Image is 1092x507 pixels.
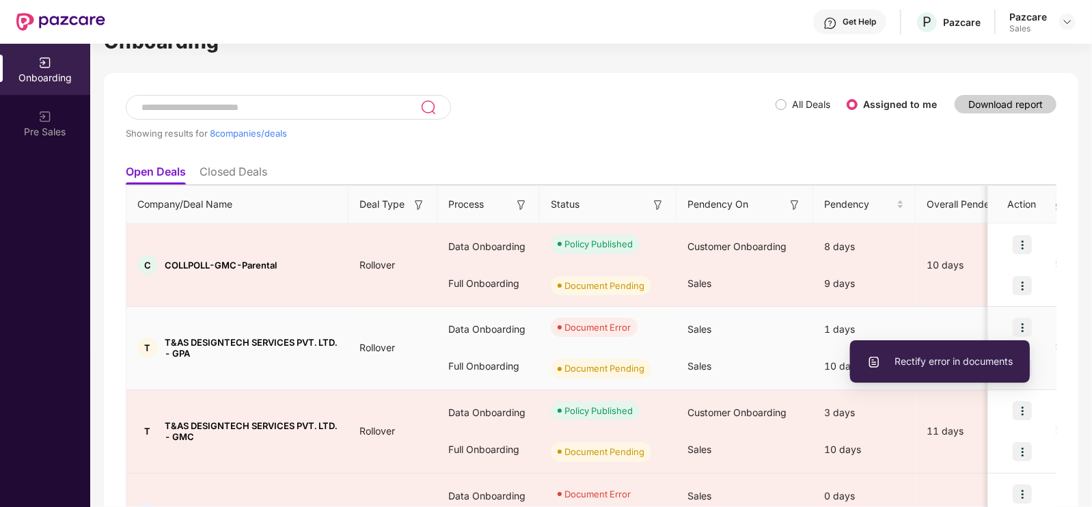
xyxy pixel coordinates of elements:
[564,445,644,458] div: Document Pending
[210,128,287,139] span: 8 companies/deals
[126,128,776,139] div: Showing results for
[687,490,711,502] span: Sales
[943,16,981,29] div: Pazcare
[687,197,748,212] span: Pendency On
[437,311,540,348] div: Data Onboarding
[1062,16,1073,27] img: svg+xml;base64,PHN2ZyBpZD0iRHJvcGRvd24tMzJ4MzIiIHhtbG5zPSJodHRwOi8vd3d3LnczLm9yZy8yMDAwL3N2ZyIgd2...
[564,279,644,292] div: Document Pending
[687,277,711,289] span: Sales
[843,16,876,27] div: Get Help
[813,311,916,348] div: 1 days
[137,338,158,358] div: T
[687,443,711,455] span: Sales
[687,241,787,252] span: Customer Onboarding
[38,110,52,124] img: svg+xml;base64,PHN2ZyB3aWR0aD0iMjAiIGhlaWdodD0iMjAiIHZpZXdCb3g9IjAgMCAyMCAyMCIgZmlsbD0ibm9uZSIgeG...
[515,198,528,212] img: svg+xml;base64,PHN2ZyB3aWR0aD0iMTYiIGhlaWdodD0iMTYiIHZpZXdCb3g9IjAgMCAxNiAxNiIgZmlsbD0ibm9uZSIgeG...
[349,342,406,353] span: Rollover
[126,165,186,184] li: Open Deals
[165,420,338,442] span: T&AS DESIGNTECH SERVICES PVT. LTD. - GMC
[792,98,830,110] label: All Deals
[165,337,338,359] span: T&AS DESIGNTECH SERVICES PVT. LTD. - GPA
[813,265,916,302] div: 9 days
[687,360,711,372] span: Sales
[813,394,916,431] div: 3 days
[823,16,837,30] img: svg+xml;base64,PHN2ZyBpZD0iSGVscC0zMngzMiIgeG1sbnM9Imh0dHA6Ly93d3cudzMub3JnLzIwMDAvc3ZnIiB3aWR0aD...
[916,186,1032,223] th: Overall Pendency
[867,355,881,369] img: svg+xml;base64,PHN2ZyBpZD0iVXBsb2FkX0xvZ3MiIGRhdGEtbmFtZT0iVXBsb2FkIExvZ3MiIHhtbG5zPSJodHRwOi8vd3...
[200,165,267,184] li: Closed Deals
[551,197,579,212] span: Status
[1013,318,1032,337] img: icon
[564,487,631,501] div: Document Error
[813,228,916,265] div: 8 days
[1013,276,1032,295] img: icon
[564,404,633,417] div: Policy Published
[126,186,349,223] th: Company/Deal Name
[813,186,916,223] th: Pendency
[1009,23,1047,34] div: Sales
[437,348,540,385] div: Full Onboarding
[687,323,711,335] span: Sales
[916,258,1032,273] div: 10 days
[1013,235,1032,254] img: icon
[813,348,916,385] div: 10 days
[448,197,484,212] span: Process
[813,431,916,468] div: 10 days
[916,424,1032,439] div: 11 days
[349,259,406,271] span: Rollover
[564,237,633,251] div: Policy Published
[137,421,158,441] div: T
[412,198,426,212] img: svg+xml;base64,PHN2ZyB3aWR0aD0iMTYiIGhlaWdodD0iMTYiIHZpZXdCb3g9IjAgMCAxNiAxNiIgZmlsbD0ibm9uZSIgeG...
[1013,484,1032,504] img: icon
[923,14,931,30] span: P
[1009,10,1047,23] div: Pazcare
[988,186,1056,223] th: Action
[16,13,105,31] img: New Pazcare Logo
[420,99,436,115] img: svg+xml;base64,PHN2ZyB3aWR0aD0iMjQiIGhlaWdodD0iMjUiIHZpZXdCb3g9IjAgMCAyNCAyNSIgZmlsbD0ibm9uZSIgeG...
[437,265,540,302] div: Full Onboarding
[137,255,158,275] div: C
[359,197,405,212] span: Deal Type
[824,197,894,212] span: Pendency
[788,198,802,212] img: svg+xml;base64,PHN2ZyB3aWR0aD0iMTYiIGhlaWdodD0iMTYiIHZpZXdCb3g9IjAgMCAxNiAxNiIgZmlsbD0ibm9uZSIgeG...
[863,98,937,110] label: Assigned to me
[437,228,540,265] div: Data Onboarding
[564,320,631,334] div: Document Error
[437,394,540,431] div: Data Onboarding
[687,407,787,418] span: Customer Onboarding
[38,56,52,70] img: svg+xml;base64,PHN2ZyB3aWR0aD0iMjAiIGhlaWdodD0iMjAiIHZpZXdCb3g9IjAgMCAyMCAyMCIgZmlsbD0ibm9uZSIgeG...
[955,95,1056,113] button: Download report
[1013,401,1032,420] img: icon
[867,354,1013,369] span: Rectify error in documents
[1013,442,1032,461] img: icon
[564,361,644,375] div: Document Pending
[349,425,406,437] span: Rollover
[437,431,540,468] div: Full Onboarding
[651,198,665,212] img: svg+xml;base64,PHN2ZyB3aWR0aD0iMTYiIGhlaWdodD0iMTYiIHZpZXdCb3g9IjAgMCAxNiAxNiIgZmlsbD0ibm9uZSIgeG...
[165,260,277,271] span: COLLPOLL-GMC-Parental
